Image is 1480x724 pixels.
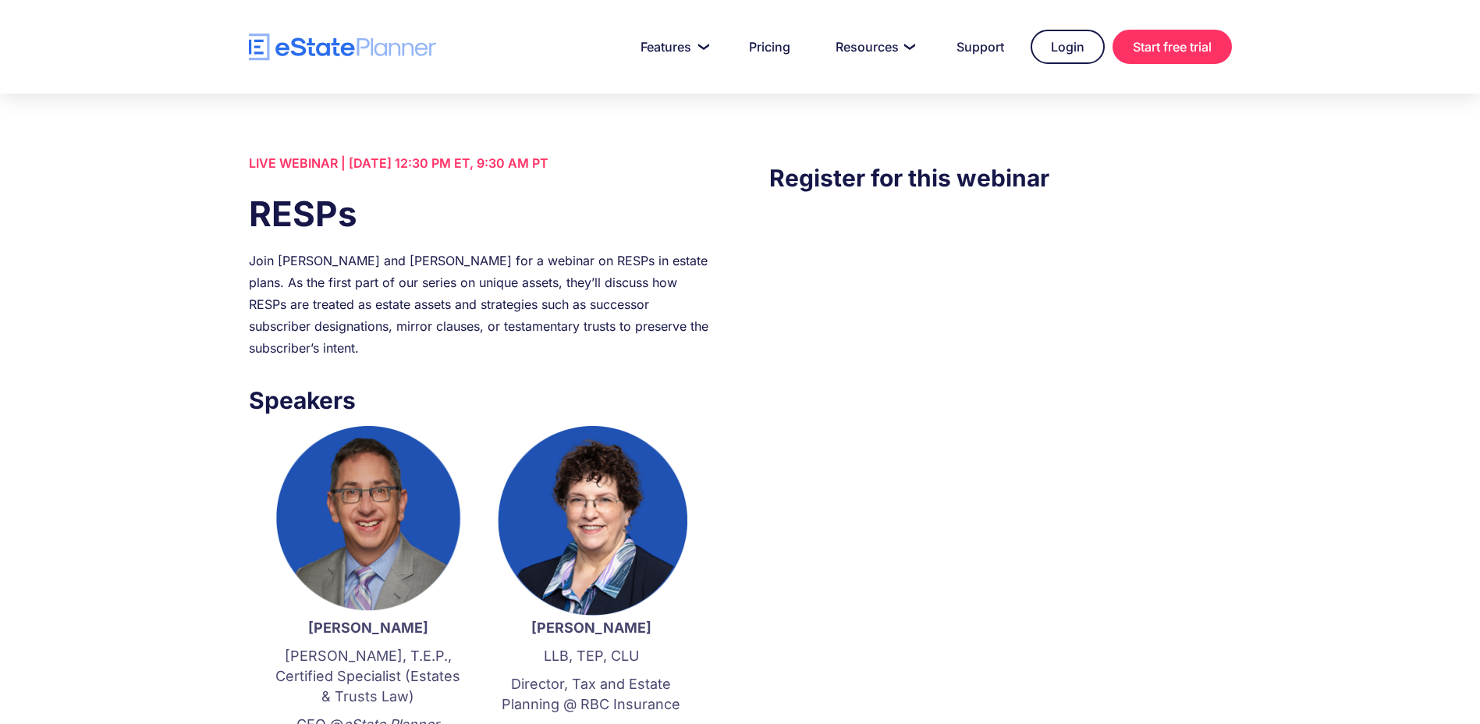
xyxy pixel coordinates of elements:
[622,31,722,62] a: Features
[1031,30,1105,64] a: Login
[769,160,1231,196] h3: Register for this webinar
[769,227,1231,344] iframe: Form 0
[249,382,711,418] h3: Speakers
[531,619,651,636] strong: [PERSON_NAME]
[249,34,436,61] a: home
[249,190,711,238] h1: RESPs
[249,250,711,359] div: Join [PERSON_NAME] and [PERSON_NAME] for a webinar on RESPs in estate plans. As the first part of...
[272,646,464,707] p: [PERSON_NAME], T.E.P., Certified Specialist (Estates & Trusts Law)
[495,674,687,715] p: Director, Tax and Estate Planning @ RBC Insurance
[938,31,1023,62] a: Support
[308,619,428,636] strong: [PERSON_NAME]
[1113,30,1232,64] a: Start free trial
[249,152,711,174] div: LIVE WEBINAR | [DATE] 12:30 PM ET, 9:30 AM PT
[817,31,930,62] a: Resources
[730,31,809,62] a: Pricing
[495,646,687,666] p: LLB, TEP, CLU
